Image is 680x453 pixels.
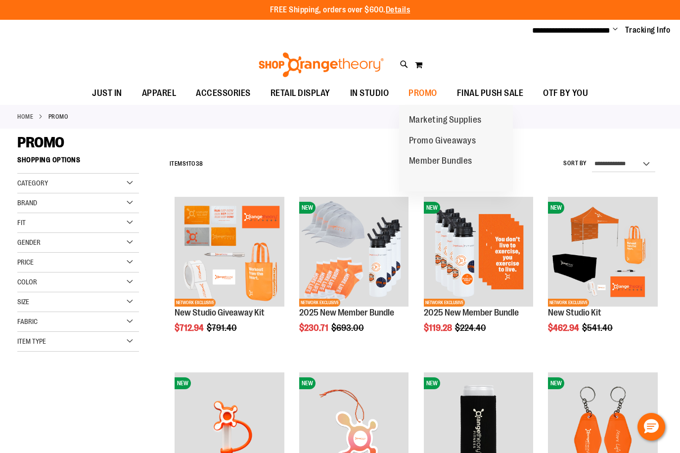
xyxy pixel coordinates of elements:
[331,323,365,333] span: $693.00
[424,299,465,307] span: NETWORK EXCLUSIVE
[447,82,534,105] a: FINAL PUSH SALE
[637,413,665,441] button: Hello, have a question? Let’s chat.
[582,323,614,333] span: $541.40
[548,202,564,214] span: NEW
[548,377,564,389] span: NEW
[170,156,203,172] h2: Items to
[175,308,265,317] a: New Studio Giveaway Kit
[409,115,482,127] span: Marketing Supplies
[543,82,588,104] span: OTF BY YOU
[424,377,440,389] span: NEW
[399,105,513,191] ul: PROMO
[175,299,216,307] span: NETWORK EXCLUSIVE
[424,197,534,307] img: 2025 New Member Bundle
[207,323,238,333] span: $791.40
[399,82,447,104] a: PROMO
[350,82,389,104] span: IN STUDIO
[548,308,601,317] a: New Studio Kit
[299,197,409,307] img: 2025 New Member Bundle
[340,82,399,105] a: IN STUDIO
[299,323,330,333] span: $230.71
[563,159,587,168] label: Sort By
[424,323,453,333] span: $119.28
[48,112,69,121] strong: PROMO
[408,82,437,104] span: PROMO
[299,377,316,389] span: NEW
[424,202,440,214] span: NEW
[196,160,203,167] span: 38
[17,298,29,306] span: Size
[270,4,410,16] p: FREE Shipping, orders over $600.
[455,323,488,333] span: $224.40
[543,192,663,358] div: product
[548,323,581,333] span: $462.94
[186,82,261,105] a: ACCESSORIES
[142,82,177,104] span: APPAREL
[196,82,251,104] span: ACCESSORIES
[17,278,37,286] span: Color
[17,199,37,207] span: Brand
[294,192,414,358] div: product
[92,82,122,104] span: JUST IN
[399,131,486,151] a: Promo Giveaways
[457,82,524,104] span: FINAL PUSH SALE
[17,238,41,246] span: Gender
[409,136,476,148] span: Promo Giveaways
[257,52,385,77] img: Shop Orangetheory
[424,308,519,317] a: 2025 New Member Bundle
[299,299,340,307] span: NETWORK EXCLUSIVE
[419,192,539,358] div: product
[299,308,394,317] a: 2025 New Member Bundle
[613,25,618,35] button: Account menu
[82,82,132,105] a: JUST IN
[17,219,26,226] span: Fit
[548,197,658,308] a: New Studio KitNEWNETWORK EXCLUSIVE
[175,377,191,389] span: NEW
[17,179,48,187] span: Category
[399,151,482,172] a: Member Bundles
[271,82,330,104] span: RETAIL DISPLAY
[533,82,598,105] a: OTF BY YOU
[548,197,658,307] img: New Studio Kit
[17,317,38,325] span: Fabric
[17,258,34,266] span: Price
[386,5,410,14] a: Details
[175,323,205,333] span: $712.94
[299,197,409,308] a: 2025 New Member BundleNEWNETWORK EXCLUSIVE
[186,160,188,167] span: 1
[17,112,33,121] a: Home
[548,299,589,307] span: NETWORK EXCLUSIVE
[424,197,534,308] a: 2025 New Member BundleNEWNETWORK EXCLUSIVE
[299,202,316,214] span: NEW
[17,151,139,174] strong: Shopping Options
[175,197,284,308] a: New Studio Giveaway KitNETWORK EXCLUSIVE
[175,197,284,307] img: New Studio Giveaway Kit
[17,134,64,151] span: PROMO
[625,25,671,36] a: Tracking Info
[17,337,46,345] span: Item Type
[399,110,492,131] a: Marketing Supplies
[170,192,289,358] div: product
[409,156,472,168] span: Member Bundles
[261,82,340,105] a: RETAIL DISPLAY
[132,82,186,105] a: APPAREL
